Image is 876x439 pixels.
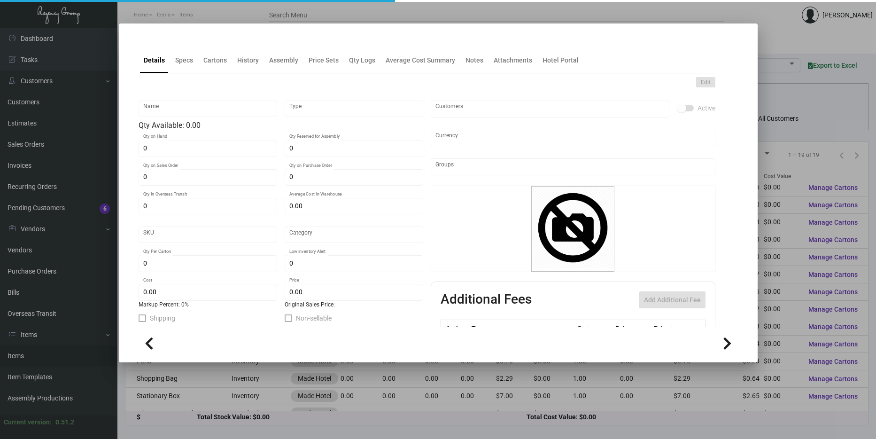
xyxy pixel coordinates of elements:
[150,313,175,324] span: Shipping
[441,320,469,337] th: Active
[55,417,74,427] div: 0.51.2
[639,291,705,308] button: Add Additional Fee
[203,55,227,65] div: Cartons
[644,296,701,304] span: Add Additional Fee
[144,55,165,65] div: Details
[349,55,375,65] div: Qty Logs
[441,291,532,308] h2: Additional Fees
[465,55,483,65] div: Notes
[698,102,715,114] span: Active
[296,313,332,324] span: Non-sellable
[651,320,694,337] th: Price type
[494,55,532,65] div: Attachments
[543,55,579,65] div: Hotel Portal
[435,105,664,113] input: Add new..
[386,55,455,65] div: Average Cost Summary
[237,55,259,65] div: History
[435,163,710,171] input: Add new..
[269,55,298,65] div: Assembly
[696,77,715,87] button: Edit
[139,120,423,131] div: Qty Available: 0.00
[4,417,52,427] div: Current version:
[574,320,613,337] th: Cost
[309,55,339,65] div: Price Sets
[701,78,711,86] span: Edit
[469,320,574,337] th: Type
[175,55,193,65] div: Specs
[613,320,651,337] th: Price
